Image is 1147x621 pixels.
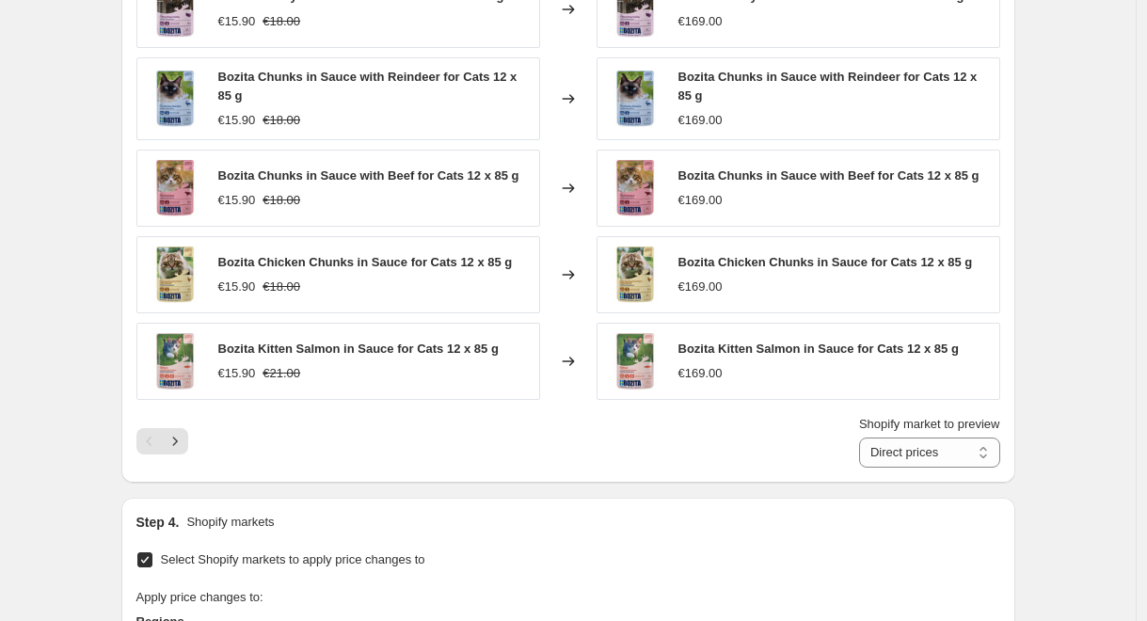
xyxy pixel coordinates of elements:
div: €169.00 [678,191,723,210]
div: €169.00 [678,111,723,130]
p: Shopify markets [186,513,274,532]
div: €169.00 [678,12,723,31]
div: €15.90 [218,111,256,130]
strike: €18.00 [263,191,300,210]
span: Select Shopify markets to apply price changes to [161,552,425,566]
h2: Step 4. [136,513,180,532]
img: kittenlohikast_e575a7b4-7bb4-4075-a24f-62097202f6aa_80x.jpg [607,333,663,390]
div: €15.90 [218,191,256,210]
strike: €18.00 [263,111,300,130]
strike: €18.00 [263,12,300,31]
img: kittenlohikast_e575a7b4-7bb4-4075-a24f-62097202f6aa_80x.jpg [147,333,203,390]
span: Bozita Chunks in Sauce with Reindeer for Cats 12 x 85 g [678,70,978,103]
img: ekstrakana_f81404d2-47b2-4aab-bcf7-0552d160c89e_80x.jpg [607,247,663,303]
img: ekstrakana_f81404d2-47b2-4aab-bcf7-0552d160c89e_80x.jpg [147,247,203,303]
span: Bozita Chicken Chunks in Sauce for Cats 12 x 85 g [678,255,973,269]
span: Shopify market to preview [859,417,1000,431]
span: Bozita Kitten Salmon in Sauce for Cats 12 x 85 g [218,342,499,356]
img: poro_106c25bd-ac43-41b0-92cd-3915024ea94b_80x.jpg [607,71,663,127]
strike: €21.00 [263,364,300,383]
div: €15.90 [218,278,256,296]
img: poro_106c25bd-ac43-41b0-92cd-3915024ea94b_80x.jpg [147,71,203,127]
button: Next [162,428,188,454]
div: €15.90 [218,364,256,383]
span: Bozita Chicken Chunks in Sauce for Cats 12 x 85 g [218,255,513,269]
span: Bozita Kitten Salmon in Sauce for Cats 12 x 85 g [678,342,959,356]
span: Apply price changes to: [136,590,263,604]
span: Bozita Chunks in Sauce with Beef for Cats 12 x 85 g [678,168,980,183]
strike: €18.00 [263,278,300,296]
div: €169.00 [678,278,723,296]
nav: Pagination [136,428,188,454]
img: nauta_1ca50417-4691-4bec-894d-e46ce0b2b18e_80x.jpg [147,160,203,216]
img: nauta_1ca50417-4691-4bec-894d-e46ce0b2b18e_80x.jpg [607,160,663,216]
span: Bozita Chunks in Sauce with Beef for Cats 12 x 85 g [218,168,519,183]
div: €169.00 [678,364,723,383]
span: Bozita Chunks in Sauce with Reindeer for Cats 12 x 85 g [218,70,518,103]
div: €15.90 [218,12,256,31]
